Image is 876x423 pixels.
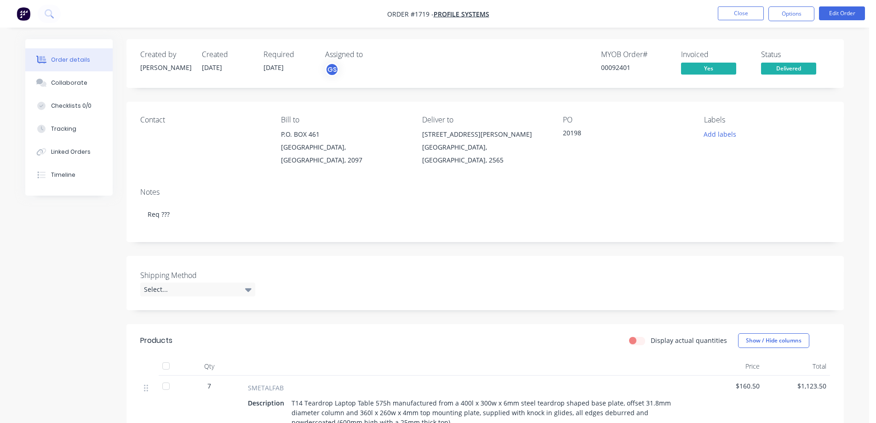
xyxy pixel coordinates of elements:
span: 7 [207,381,211,391]
span: Delivered [761,63,816,74]
div: [GEOGRAPHIC_DATA], [GEOGRAPHIC_DATA], 2565 [422,141,548,167]
button: GS [325,63,339,76]
div: Products [140,335,172,346]
div: 20198 [563,128,678,141]
a: Profile Systems [434,10,489,18]
div: [GEOGRAPHIC_DATA], [GEOGRAPHIC_DATA], 2097 [281,141,407,167]
div: PO [563,116,689,124]
button: Show / Hide columns [738,333,809,348]
div: P.O. BOX 461[GEOGRAPHIC_DATA], [GEOGRAPHIC_DATA], 2097 [281,128,407,167]
label: Shipping Method [140,270,255,281]
div: Timeline [51,171,75,179]
button: Add labels [699,128,741,140]
div: Bill to [281,116,407,124]
button: Options [768,6,814,21]
div: Created [202,50,252,59]
div: Checklists 0/0 [51,102,92,110]
span: $160.50 [700,381,760,391]
div: Price [697,357,763,376]
button: Timeline [25,163,113,186]
button: Order details [25,48,113,71]
span: $1,123.50 [767,381,826,391]
img: Factory [17,7,30,21]
div: Description [248,396,288,410]
label: Display actual quantities [651,336,727,345]
button: Collaborate [25,71,113,94]
button: Edit Order [819,6,865,20]
div: Labels [704,116,830,124]
button: Linked Orders [25,140,113,163]
div: MYOB Order # [601,50,670,59]
div: P.O. BOX 461 [281,128,407,141]
div: Status [761,50,830,59]
div: Invoiced [681,50,750,59]
div: Contact [140,116,266,124]
span: Yes [681,63,736,74]
button: Tracking [25,117,113,140]
div: Deliver to [422,116,548,124]
div: Notes [140,188,830,197]
span: [DATE] [202,63,222,72]
span: [DATE] [263,63,284,72]
div: [PERSON_NAME] [140,63,191,72]
div: Required [263,50,314,59]
div: Qty [182,357,237,376]
span: SMETALFAB [248,383,284,393]
div: Collaborate [51,79,87,87]
div: Total [763,357,830,376]
div: Order details [51,56,90,64]
div: Tracking [51,125,76,133]
div: [STREET_ADDRESS][PERSON_NAME][GEOGRAPHIC_DATA], [GEOGRAPHIC_DATA], 2565 [422,128,548,167]
button: Close [718,6,764,20]
button: Delivered [761,63,816,76]
div: Created by [140,50,191,59]
div: 00092401 [601,63,670,72]
div: Assigned to [325,50,417,59]
div: Req ??? [140,200,830,228]
span: Order #1719 - [387,10,434,18]
button: Checklists 0/0 [25,94,113,117]
div: Linked Orders [51,148,91,156]
div: Select... [140,283,255,296]
div: [STREET_ADDRESS][PERSON_NAME] [422,128,548,141]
